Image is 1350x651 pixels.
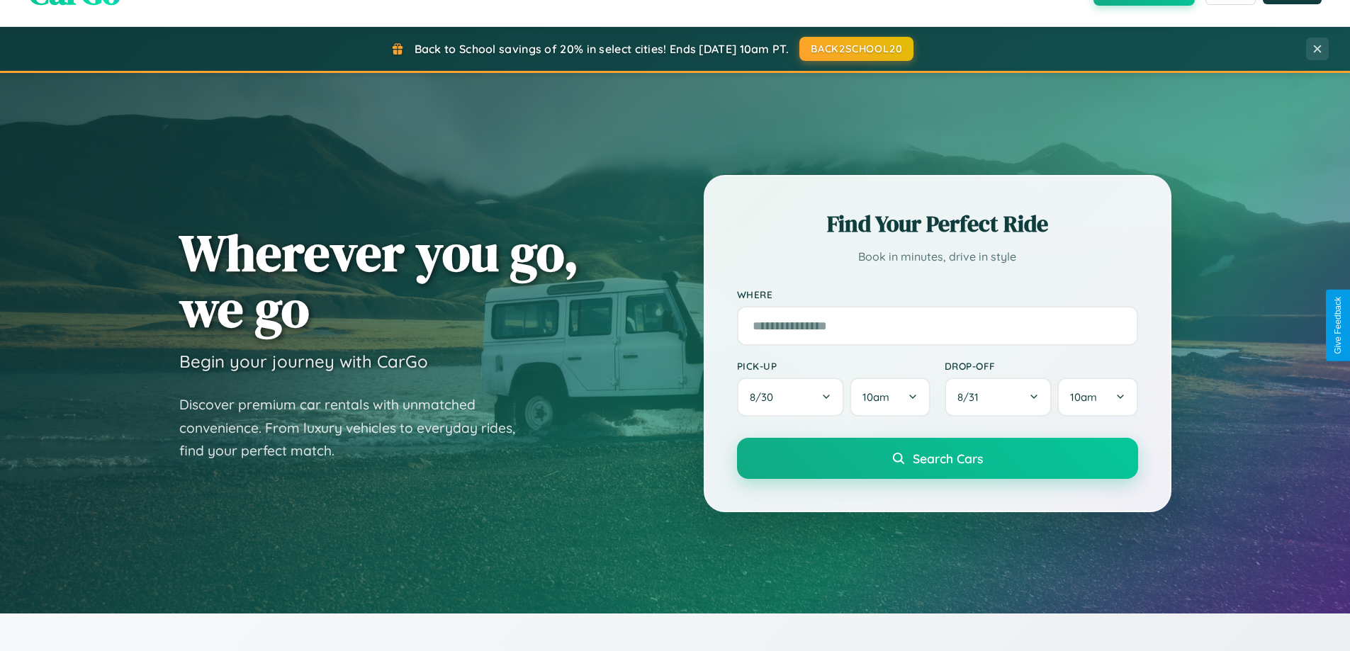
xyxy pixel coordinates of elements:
h3: Begin your journey with CarGo [179,351,428,372]
label: Drop-off [945,360,1138,372]
span: Search Cars [913,451,983,466]
span: 8 / 31 [957,390,986,404]
button: 8/31 [945,378,1052,417]
p: Book in minutes, drive in style [737,247,1138,267]
h1: Wherever you go, we go [179,225,579,336]
span: Back to School savings of 20% in select cities! Ends [DATE] 10am PT. [415,42,789,56]
h2: Find Your Perfect Ride [737,208,1138,239]
p: Discover premium car rentals with unmatched convenience. From luxury vehicles to everyday rides, ... [179,393,534,463]
div: Give Feedback [1333,297,1343,354]
button: 10am [1057,378,1137,417]
label: Where [737,288,1138,300]
span: 10am [1070,390,1097,404]
button: Search Cars [737,438,1138,479]
label: Pick-up [737,360,930,372]
span: 8 / 30 [750,390,780,404]
button: 10am [850,378,930,417]
span: 10am [862,390,889,404]
button: 8/30 [737,378,845,417]
button: BACK2SCHOOL20 [799,37,913,61]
